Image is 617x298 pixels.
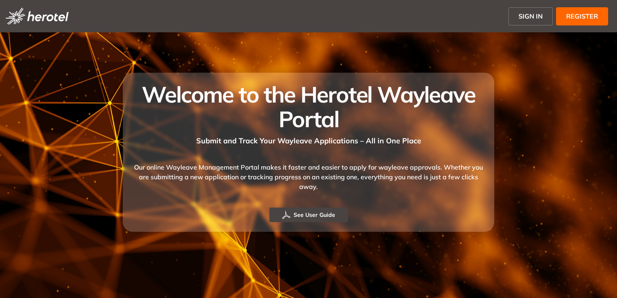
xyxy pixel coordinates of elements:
[132,146,485,208] div: Our online Wayleave Management Portal makes it faster and easier to apply for wayleave approvals....
[132,131,485,146] div: Submit and Track Your Wayleave Applications – All in One Place
[556,7,608,25] button: REGISTER
[294,210,335,219] span: See User Guide
[142,80,475,133] span: Welcome to the Herotel Wayleave Portal
[518,11,543,21] span: SIGN IN
[508,7,553,25] button: SIGN IN
[6,8,69,25] img: logo
[269,208,348,222] button: See User Guide
[566,11,598,21] span: REGISTER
